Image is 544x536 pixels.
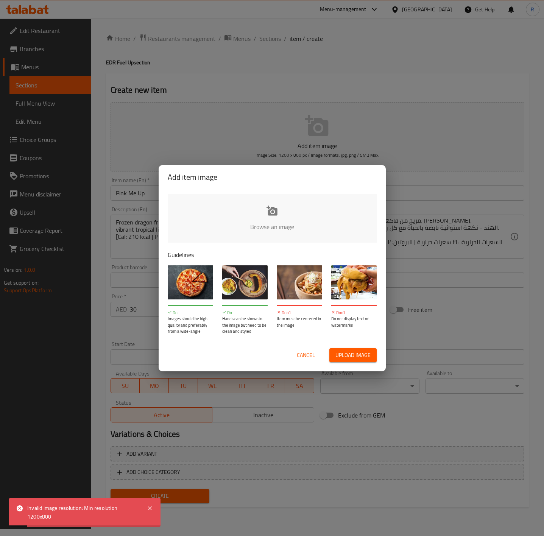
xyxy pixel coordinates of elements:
button: Cancel [294,348,318,362]
span: Cancel [297,351,315,360]
p: Don't [277,310,322,316]
button: Upload image [329,348,377,362]
span: Upload image [335,351,371,360]
p: Don't [331,310,377,316]
p: Do [168,310,213,316]
p: Hands can be shown in the image but need to be clean and styled [222,316,268,335]
img: guide-img-3@3x.jpg [277,265,322,299]
img: guide-img-1@3x.jpg [168,265,213,299]
img: guide-img-4@3x.jpg [331,265,377,299]
p: Do not display text or watermarks [331,316,377,328]
p: Guidelines [168,250,377,259]
img: guide-img-2@3x.jpg [222,265,268,299]
p: Do [222,310,268,316]
div: Invalid image resolution: Min resolution 1200x800 [27,504,139,521]
h2: Add item image [168,171,377,183]
p: Images should be high-quality and preferably from a wide-angle [168,316,213,335]
p: Item must be centered in the image [277,316,322,328]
